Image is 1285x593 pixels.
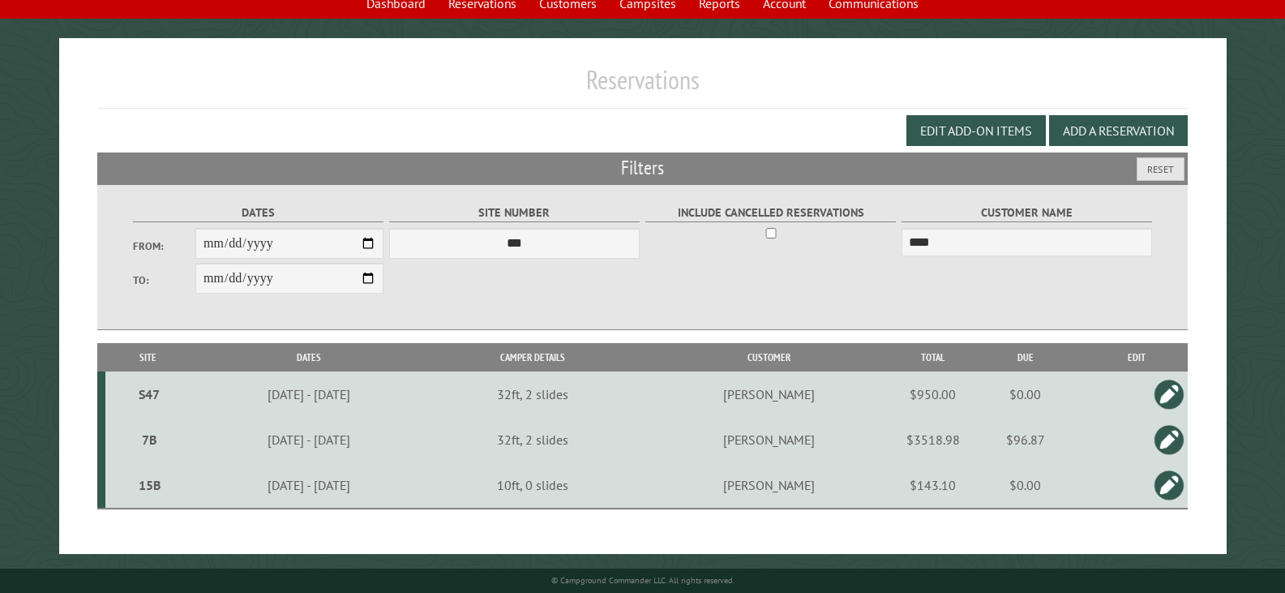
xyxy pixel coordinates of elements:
[906,115,1046,146] button: Edit Add-on Items
[901,417,966,462] td: $3518.98
[105,343,190,372] th: Site
[1049,115,1188,146] button: Add a Reservation
[112,432,187,448] div: 7B
[1137,157,1184,181] button: Reset
[902,204,1153,222] label: Customer Name
[112,477,187,493] div: 15B
[97,64,1188,109] h1: Reservations
[966,372,1086,417] td: $0.00
[429,462,637,509] td: 10ft, 0 slides
[637,417,901,462] td: [PERSON_NAME]
[192,386,426,402] div: [DATE] - [DATE]
[901,343,966,372] th: Total
[133,204,384,222] label: Dates
[429,417,637,462] td: 32ft, 2 slides
[133,273,195,288] label: To:
[551,575,735,586] small: © Campground Commander LLC. All rights reserved.
[901,462,966,509] td: $143.10
[192,477,426,493] div: [DATE] - [DATE]
[190,343,429,372] th: Dates
[966,462,1086,509] td: $0.00
[112,386,187,402] div: S47
[389,204,640,222] label: Site Number
[966,343,1086,372] th: Due
[192,432,426,448] div: [DATE] - [DATE]
[429,372,637,417] td: 32ft, 2 slides
[645,204,897,222] label: Include Cancelled Reservations
[966,417,1086,462] td: $96.87
[901,372,966,417] td: $950.00
[637,462,901,509] td: [PERSON_NAME]
[97,153,1188,183] h2: Filters
[637,343,901,372] th: Customer
[133,238,195,254] label: From:
[637,372,901,417] td: [PERSON_NAME]
[1086,343,1188,372] th: Edit
[429,343,637,372] th: Camper Details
